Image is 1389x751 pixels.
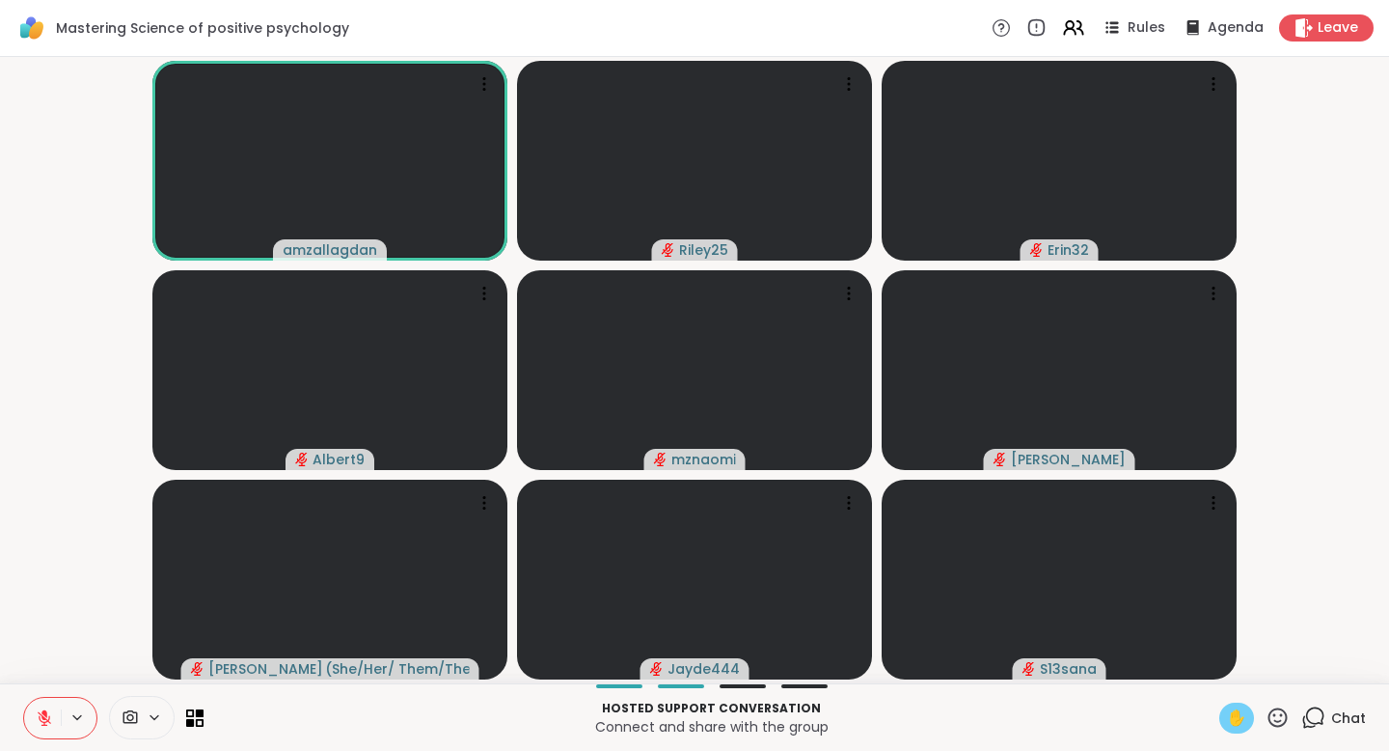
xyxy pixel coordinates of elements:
[679,240,728,260] span: Riley25
[994,453,1007,466] span: audio-muted
[56,18,349,38] span: Mastering Science of positive psychology
[667,659,740,679] span: Jayde444
[650,662,664,676] span: audio-muted
[215,717,1208,737] p: Connect and share with the group
[1022,662,1036,676] span: audio-muted
[1040,659,1097,679] span: S13sana
[191,662,204,676] span: audio-muted
[325,659,470,679] span: ( She/Her/ Them/They )
[1048,240,1089,260] span: Erin32
[215,700,1208,717] p: Hosted support conversation
[654,453,667,466] span: audio-muted
[15,12,48,44] img: ShareWell Logomark
[1318,18,1358,38] span: Leave
[662,243,675,257] span: audio-muted
[208,659,323,679] span: [PERSON_NAME]
[295,453,309,466] span: audio-muted
[1331,709,1366,728] span: Chat
[1128,18,1165,38] span: Rules
[671,450,736,469] span: mznaomi
[1208,18,1264,38] span: Agenda
[1030,243,1044,257] span: audio-muted
[283,240,377,260] span: amzallagdan
[1227,707,1246,730] span: ✋
[313,450,365,469] span: Albert9
[1011,450,1126,469] span: [PERSON_NAME]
